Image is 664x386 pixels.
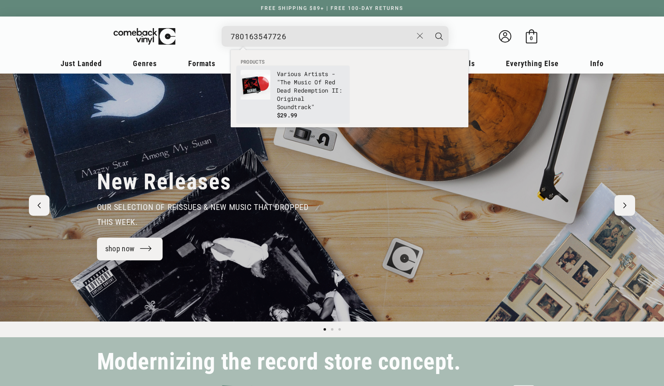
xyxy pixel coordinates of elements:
[253,5,411,11] a: FREE SHIPPING $89+ | FREE 100-DAY RETURNS
[222,26,449,47] div: Search
[429,26,449,47] button: Search
[97,168,232,195] h2: New Releases
[188,59,215,68] span: Formats
[133,59,157,68] span: Genres
[97,352,461,372] h2: Modernizing the record store concept.
[29,195,50,216] button: Previous slide
[590,59,604,68] span: Info
[97,202,309,227] span: our selection of reissues & new music that dropped this week.
[412,27,428,45] button: Close
[241,70,345,119] a: Various Artists - "The Music Of Red Dead Redemption II: Original Soundtrack" Various Artists - "T...
[236,66,350,124] li: products: Various Artists - "The Music Of Red Dead Redemption II: Original Soundtrack"
[231,28,413,45] input: When autocomplete results are available use up and down arrows to review and enter to select
[614,195,635,216] button: Next slide
[231,50,468,127] div: Products
[530,35,533,41] span: 0
[277,111,298,119] span: $29.99
[277,70,345,111] p: Various Artists - "The Music Of Red Dead Redemption II: Original Soundtrack"
[328,326,336,333] button: Load slide 2 of 3
[336,326,343,333] button: Load slide 3 of 3
[506,59,559,68] span: Everything Else
[241,70,270,100] img: Various Artists - "The Music Of Red Dead Redemption II: Original Soundtrack"
[236,58,463,66] li: Products
[321,326,328,333] button: Load slide 1 of 3
[61,59,102,68] span: Just Landed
